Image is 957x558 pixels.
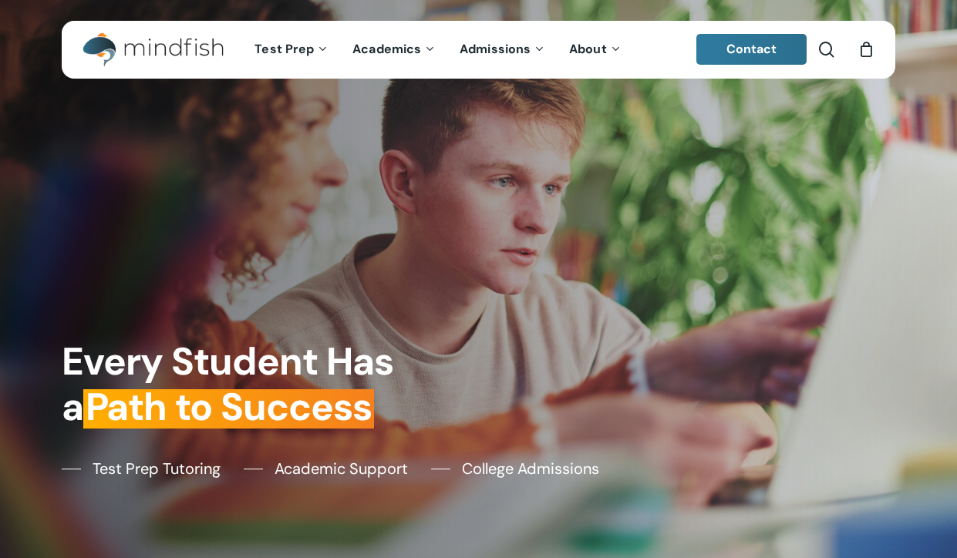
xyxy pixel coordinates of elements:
[855,456,935,536] iframe: Chatbot
[243,43,341,56] a: Test Prep
[93,457,221,480] span: Test Prep Tutoring
[460,41,531,57] span: Admissions
[352,41,421,57] span: Academics
[726,41,777,57] span: Contact
[254,41,314,57] span: Test Prep
[62,457,221,480] a: Test Prep Tutoring
[696,34,807,65] a: Contact
[858,41,874,58] a: Cart
[448,43,558,56] a: Admissions
[431,457,599,480] a: College Admissions
[341,43,448,56] a: Academics
[244,457,408,480] a: Academic Support
[569,41,607,57] span: About
[243,21,633,79] nav: Main Menu
[462,457,599,480] span: College Admissions
[558,43,634,56] a: About
[62,339,470,431] h1: Every Student Has a
[62,21,895,79] header: Main Menu
[83,382,374,432] em: Path to Success
[275,457,408,480] span: Academic Support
